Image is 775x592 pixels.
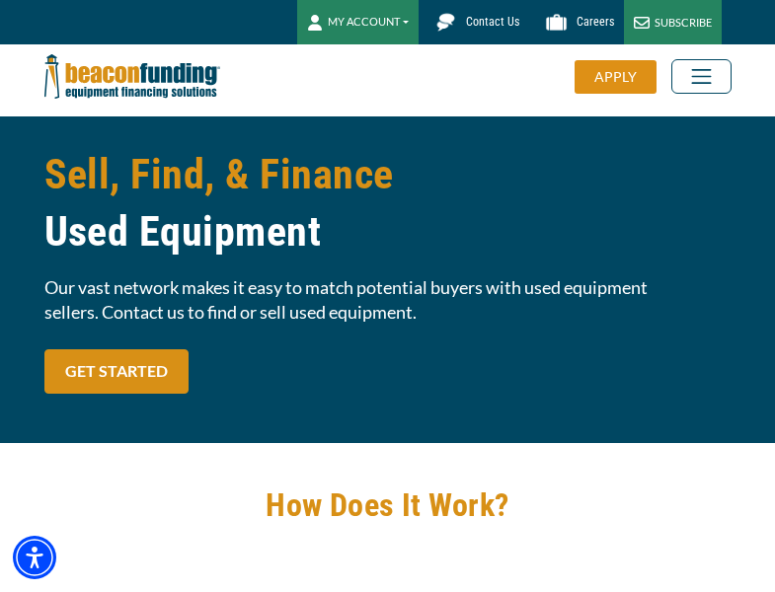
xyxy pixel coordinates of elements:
[671,59,732,94] button: Toggle navigation
[575,60,671,94] a: APPLY
[419,5,529,39] a: Contact Us
[529,5,624,39] a: Careers
[13,536,56,579] div: Accessibility Menu
[575,60,657,94] div: APPLY
[44,349,189,394] a: GET STARTED
[44,275,732,325] span: Our vast network makes it easy to match potential buyers with used equipment sellers. Contact us ...
[466,15,519,29] span: Contact Us
[539,5,574,39] img: Beacon Funding Careers
[44,482,732,528] h2: How Does It Work?
[44,146,732,260] h1: Sell, Find, & Finance
[428,5,463,39] img: Beacon Funding chat
[44,44,220,109] img: Beacon Funding Corporation logo
[577,15,614,29] span: Careers
[44,203,732,260] span: Used Equipment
